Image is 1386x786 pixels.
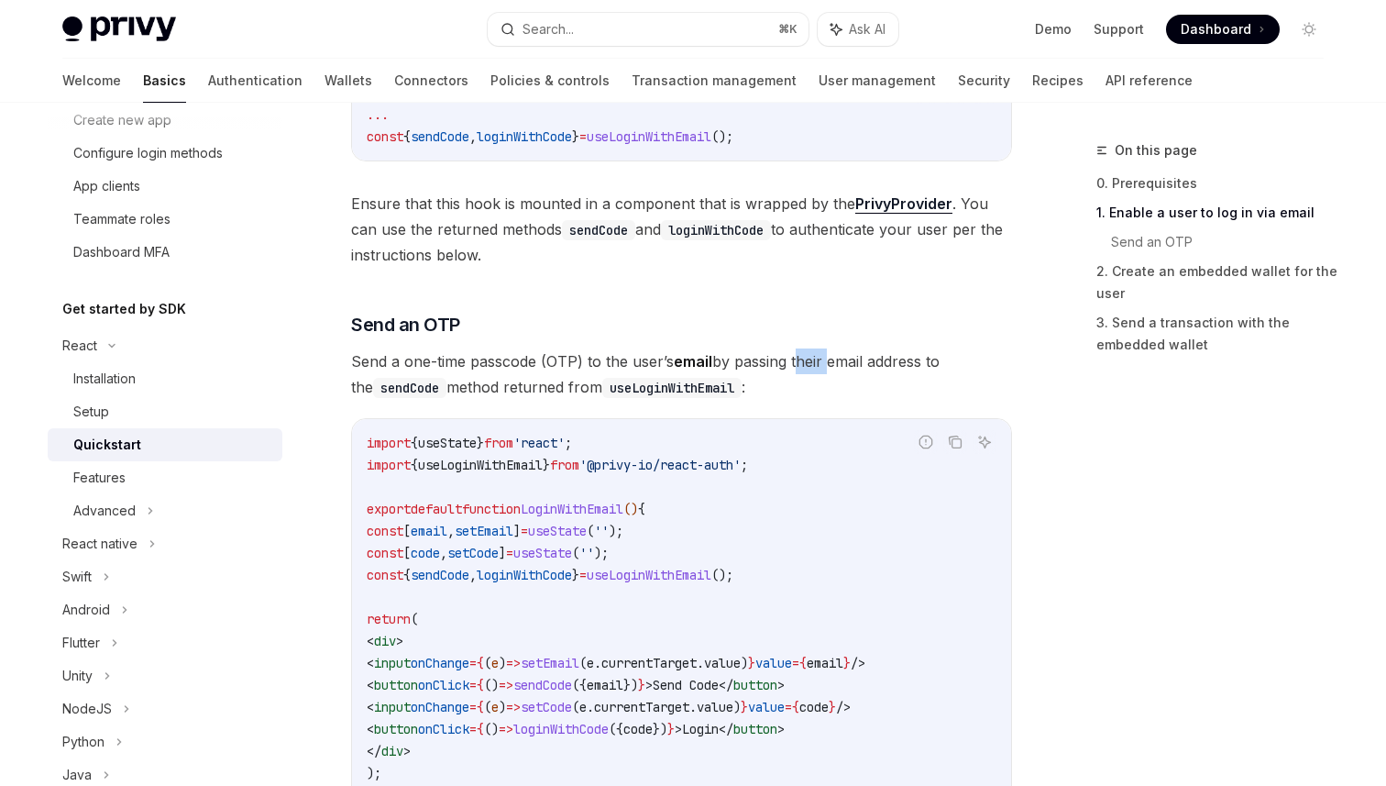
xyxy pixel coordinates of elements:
[48,137,282,170] a: Configure login methods
[403,523,411,539] span: [
[741,457,748,473] span: ;
[572,128,579,145] span: }
[973,430,996,454] button: Ask AI
[62,665,93,687] div: Unity
[689,699,697,715] span: .
[587,655,594,671] span: e
[394,59,468,103] a: Connectors
[528,523,587,539] span: useState
[704,655,741,671] span: value
[1096,257,1338,308] a: 2. Create an embedded wallet for the user
[792,699,799,715] span: {
[513,677,572,693] span: sendCode
[638,677,645,693] span: }
[594,699,689,715] span: currentTarget
[73,368,136,390] div: Installation
[62,335,97,357] div: React
[632,59,797,103] a: Transaction management
[73,142,223,164] div: Configure login methods
[836,699,851,715] span: />
[62,731,104,753] div: Python
[807,655,843,671] span: email
[73,175,140,197] div: App clients
[73,208,170,230] div: Teammate roles
[1294,15,1324,44] button: Toggle dark mode
[521,699,572,715] span: setCode
[208,59,302,103] a: Authentication
[143,59,186,103] a: Basics
[477,435,484,451] span: }
[653,677,719,693] span: Send Code
[411,567,469,583] span: sendCode
[411,545,440,561] span: code
[73,434,141,456] div: Quickstart
[506,655,521,671] span: =>
[477,655,484,671] span: {
[411,435,418,451] span: {
[477,567,572,583] span: loginWithCode
[367,106,389,123] span: ...
[484,699,491,715] span: (
[469,721,477,737] span: =
[367,743,381,759] span: </
[572,699,579,715] span: (
[1181,20,1251,39] span: Dashboard
[543,457,550,473] span: }
[62,764,92,786] div: Java
[374,633,396,649] span: div
[513,523,521,539] span: ]
[522,18,574,40] div: Search...
[819,59,936,103] a: User management
[792,655,799,671] span: =
[674,352,712,371] strong: email
[851,655,865,671] span: />
[403,567,411,583] span: {
[943,430,967,454] button: Copy the contents from the code block
[48,203,282,236] a: Teammate roles
[491,655,499,671] span: e
[477,699,484,715] span: {
[62,533,137,555] div: React native
[499,699,506,715] span: )
[1035,20,1072,39] a: Demo
[374,699,411,715] span: input
[719,721,733,737] span: </
[741,655,748,671] span: )
[411,699,469,715] span: onChange
[367,633,374,649] span: <
[711,128,733,145] span: ();
[829,699,836,715] span: }
[403,743,411,759] span: >
[411,457,418,473] span: {
[490,59,610,103] a: Policies & controls
[48,428,282,461] a: Quickstart
[73,467,126,489] div: Features
[609,721,623,737] span: ({
[587,699,594,715] span: .
[1032,59,1083,103] a: Recipes
[381,743,403,759] span: div
[601,655,697,671] span: currentTarget
[855,194,952,214] a: PrivyProvider
[411,501,462,517] span: default
[818,13,898,46] button: Ask AI
[521,523,528,539] span: =
[682,721,719,737] span: Login
[623,501,638,517] span: ()
[411,128,469,145] span: sendCode
[477,721,484,737] span: {
[491,699,499,715] span: e
[62,298,186,320] h5: Get started by SDK
[579,699,587,715] span: e
[62,566,92,588] div: Swift
[1094,20,1144,39] a: Support
[579,457,741,473] span: '@privy-io/react-auth'
[62,59,121,103] a: Welcome
[469,677,477,693] span: =
[1115,139,1197,161] span: On this page
[73,241,170,263] div: Dashboard MFA
[785,699,792,715] span: =
[374,721,418,737] span: button
[411,655,469,671] span: onChange
[513,435,565,451] span: 'react'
